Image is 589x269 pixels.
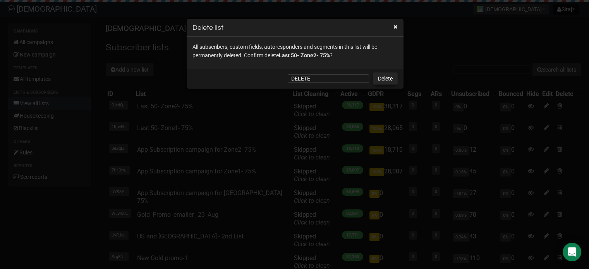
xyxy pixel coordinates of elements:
[279,52,330,58] span: Last 50- Zone2- 75%
[373,72,398,85] a: Delete
[192,22,398,33] h3: Delete list
[393,23,398,30] button: ×
[288,74,369,83] input: Type the word DELETE
[192,43,398,60] p: All subscribers, custom fields, autoresponders and segments in this list will be permanently dele...
[563,243,581,261] div: Open Intercom Messenger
